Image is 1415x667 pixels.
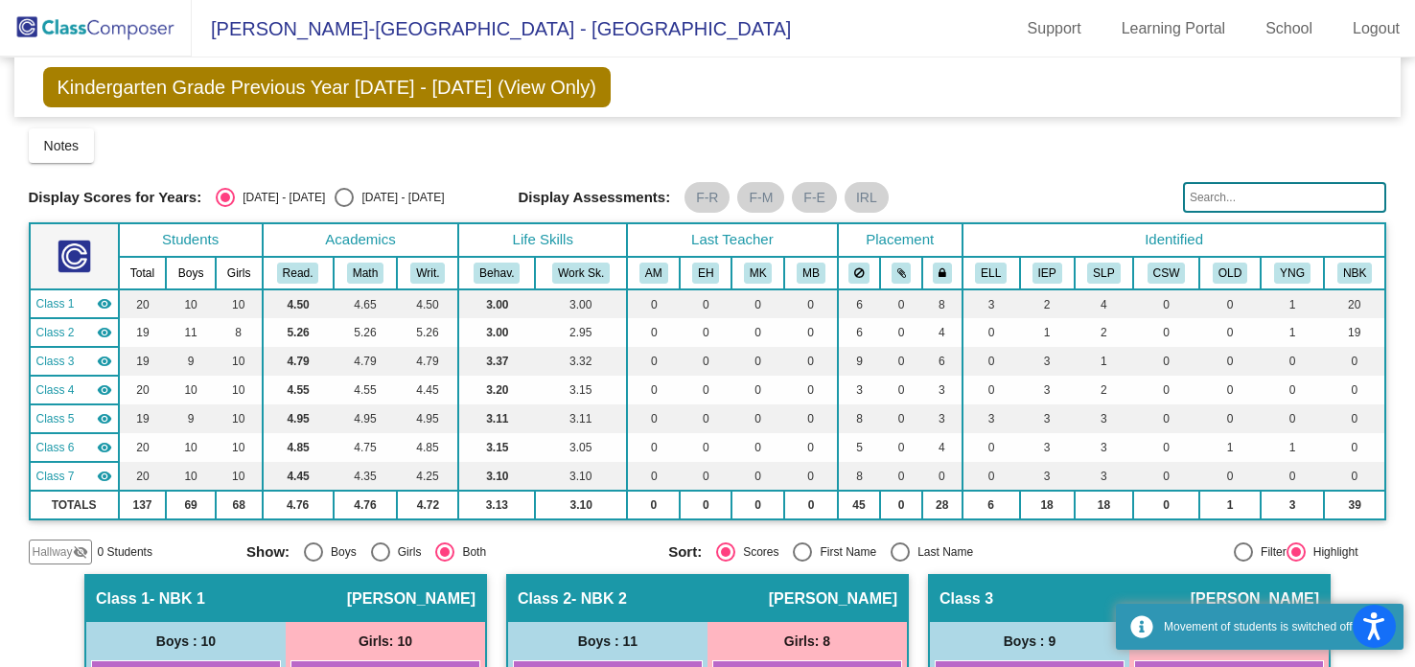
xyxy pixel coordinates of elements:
td: 3 [1261,491,1324,519]
td: 0 [627,347,680,376]
td: 0 [1324,462,1385,491]
td: 4.79 [263,347,334,376]
td: 10 [216,404,263,433]
th: Amanda Madery [627,257,680,289]
td: 0 [731,289,784,318]
td: 0 [963,462,1020,491]
td: 4 [1075,289,1134,318]
td: 10 [166,462,215,491]
td: 68 [216,491,263,519]
button: Writ. [410,263,445,284]
td: 3 [963,289,1020,318]
td: 0 [1133,462,1199,491]
td: Hannah Mickelsen - No Class Name [30,462,119,491]
mat-chip: IRL [845,182,889,213]
button: SLP [1087,263,1120,284]
th: Morgan Burrow [784,257,837,289]
div: First Name [812,543,876,561]
td: 0 [1133,433,1199,462]
td: 3 [1020,347,1075,376]
td: 2.95 [535,318,627,347]
td: 3.11 [458,404,535,433]
mat-icon: visibility [97,469,112,484]
td: 18 [1075,491,1134,519]
td: 0 [680,318,731,347]
td: 1 [1199,433,1261,462]
span: Class 3 [939,589,993,609]
td: 6 [922,347,963,376]
td: 3.05 [535,433,627,462]
th: Total [119,257,167,289]
td: 4 [922,318,963,347]
mat-icon: visibility [97,382,112,398]
td: 69 [166,491,215,519]
td: 0 [880,347,921,376]
td: 0 [880,462,921,491]
span: Class 1 [36,295,75,312]
td: 10 [166,433,215,462]
span: Class 6 [36,439,75,456]
td: 0 [1324,347,1385,376]
th: Identified [963,223,1386,257]
div: Last Name [910,543,973,561]
div: Girls [390,543,422,561]
td: 0 [880,404,921,433]
td: 3.11 [535,404,627,433]
span: Display Assessments: [518,189,670,206]
td: 0 [963,347,1020,376]
td: 4.95 [397,404,458,433]
td: 4.76 [263,491,334,519]
td: 0 [1199,289,1261,318]
td: 1 [1261,289,1324,318]
span: Class 1 [96,589,150,609]
span: [PERSON_NAME] [347,589,476,609]
span: 0 Students [98,543,152,561]
td: 9 [838,347,881,376]
td: 0 [784,433,837,462]
td: 6 [838,318,881,347]
td: 20 [119,289,167,318]
td: 0 [680,491,731,519]
td: Colleen Tentis - No Class Name [30,376,119,404]
td: 0 [1199,462,1261,491]
td: 3 [1075,404,1134,433]
td: 0 [784,289,837,318]
td: 0 [1324,404,1385,433]
a: Logout [1337,13,1415,44]
td: 3 [1075,462,1134,491]
td: 45 [838,491,881,519]
th: Students [119,223,263,257]
td: 0 [627,404,680,433]
mat-radio-group: Select an option [668,542,1076,562]
td: 19 [119,318,167,347]
td: 3 [1020,462,1075,491]
th: Keep with students [880,257,921,289]
div: Filter [1253,543,1287,561]
th: Boys [166,257,215,289]
mat-chip: F-M [737,182,784,213]
span: Notes [44,138,80,153]
mat-icon: visibility [97,411,112,426]
button: MB [797,263,825,284]
td: 28 [922,491,963,519]
button: AM [639,263,668,284]
td: 11 [166,318,215,347]
td: 0 [1261,404,1324,433]
th: Summer Birthday [1261,257,1324,289]
td: 10 [216,462,263,491]
td: 0 [1261,376,1324,404]
td: 20 [119,462,167,491]
span: [PERSON_NAME] [769,589,897,609]
td: 5 [838,433,881,462]
td: 3.10 [535,462,627,491]
td: 20 [119,376,167,404]
td: 8 [922,289,963,318]
span: Class 3 [36,353,75,370]
td: 0 [731,404,784,433]
td: 4.65 [334,289,398,318]
td: 0 [963,433,1020,462]
td: 4.35 [334,462,398,491]
td: 4.85 [397,433,458,462]
input: Search... [1183,182,1387,213]
td: 18 [1020,491,1075,519]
